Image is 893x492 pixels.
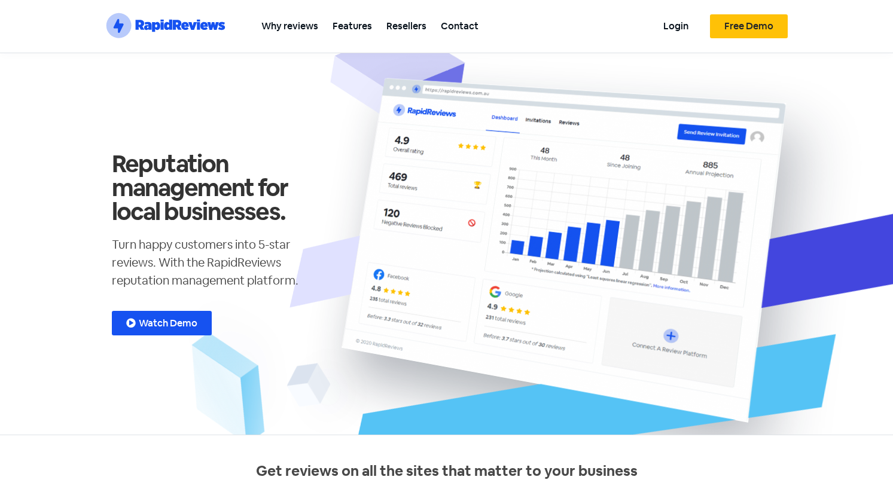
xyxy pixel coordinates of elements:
[710,14,788,38] a: Free Demo
[139,319,197,328] span: Watch Demo
[112,152,327,224] h1: Reputation management for local businesses.
[656,13,696,39] a: Login
[112,460,782,482] p: Get reviews on all the sites that matter to your business
[325,13,379,39] a: Features
[254,13,325,39] a: Why reviews
[434,13,486,39] a: Contact
[379,13,434,39] a: Resellers
[112,236,327,289] p: Turn happy customers into 5-star reviews. With the RapidReviews reputation management platform.
[724,22,773,31] span: Free Demo
[112,311,212,335] a: Watch Demo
